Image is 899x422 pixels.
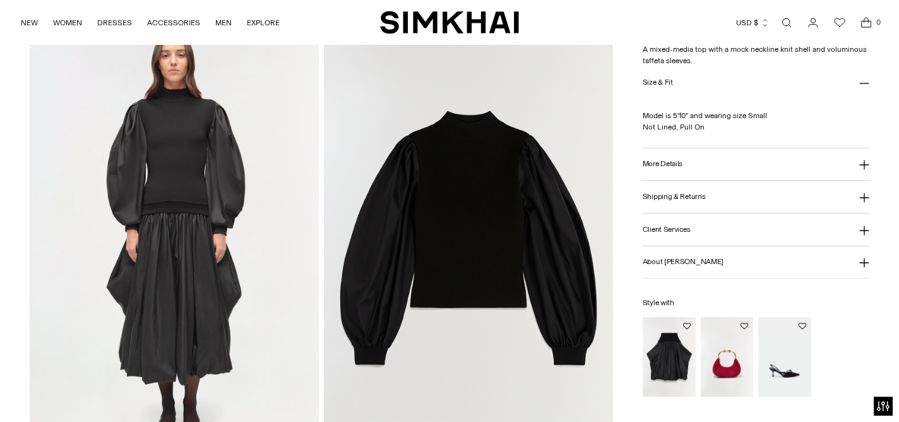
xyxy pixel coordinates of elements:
[643,193,706,201] h3: Shipping & Returns
[643,160,682,168] h3: More Details
[643,78,673,87] h3: Size & Fit
[215,9,232,37] a: MEN
[147,9,200,37] a: ACCESSORIES
[643,246,869,279] button: About [PERSON_NAME]
[97,9,132,37] a: DRESSES
[53,9,82,37] a: WOMEN
[643,66,869,99] button: Size & Fit
[643,148,869,181] button: More Details
[854,10,879,35] a: Open cart modal
[827,10,852,35] a: Wishlist
[736,9,770,37] button: USD $
[801,10,826,35] a: Go to the account page
[701,317,754,397] img: Nixi Suede Crescent Bag
[643,258,723,266] h3: About [PERSON_NAME]
[643,317,696,397] img: Corinn Taffeta Knit Midi Skirt
[247,9,280,37] a: EXPLORE
[643,214,869,246] button: Client Services
[643,181,869,213] button: Shipping & Returns
[872,16,884,28] span: 0
[643,226,691,234] h3: Client Services
[380,10,519,35] a: SIMKHAI
[683,322,691,330] button: Add to Wishlist
[643,99,869,133] p: Model is 5'10" and wearing size Small Not Lined, Pull On
[643,299,869,307] h6: Style with
[643,44,869,66] p: A mixed-media top with a mock neckline knit shell and voluminous taffeta sleeves.
[774,10,799,35] a: Open search modal
[799,322,806,330] button: Add to Wishlist
[758,317,811,397] img: Love Knot Suede Slingback
[21,9,38,37] a: NEW
[741,322,748,330] button: Add to Wishlist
